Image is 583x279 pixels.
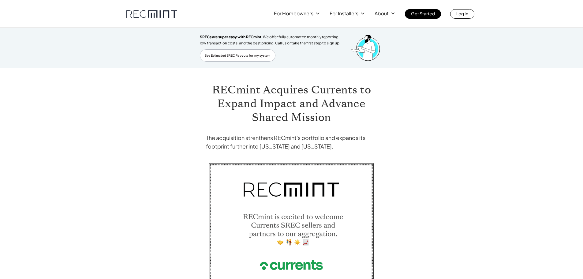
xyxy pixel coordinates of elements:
[411,9,435,18] p: Get Started
[450,9,474,19] a: Log In
[456,9,468,18] p: Log In
[206,134,377,151] h4: The acquisition strenthens RECmint's portfolio and expands its footprint further into [US_STATE] ...
[405,9,441,19] a: Get Started
[330,9,358,18] p: For Installers
[274,9,313,18] p: For Homeowners
[206,83,377,124] h1: RECmint Acquires Currents to Expand Impact and Advance Shared Mission
[375,9,389,18] p: About
[200,49,275,62] a: See Estimated SREC Payouts for my system
[200,34,344,46] p: We offer fully automated monthly reporting, low transaction costs, and the best pricing. Call us ...
[200,35,263,39] span: SRECs are super easy with RECmint.
[205,53,271,58] p: See Estimated SREC Payouts for my system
